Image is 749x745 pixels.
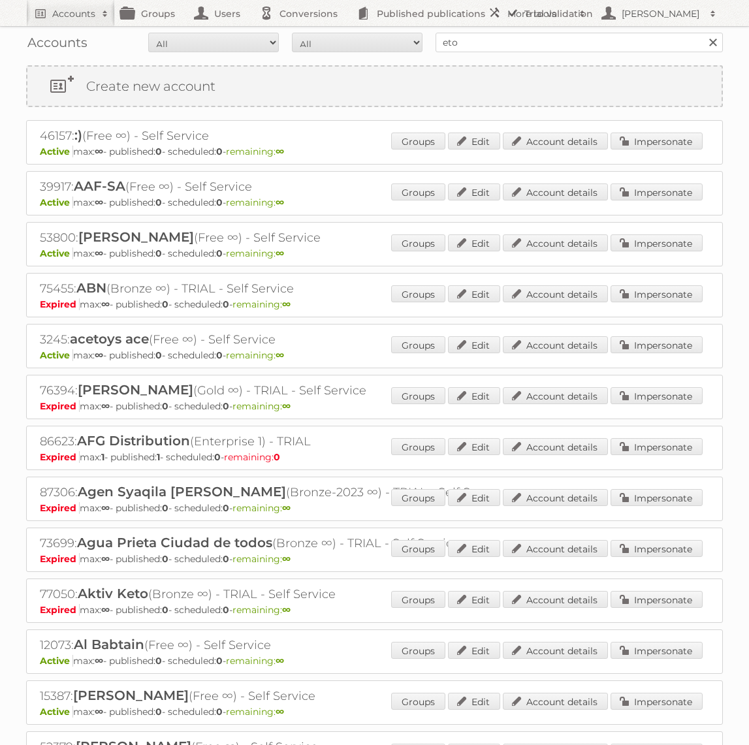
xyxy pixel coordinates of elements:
[155,349,162,361] strong: 0
[40,331,497,348] h2: 3245: (Free ∞) - Self Service
[95,349,103,361] strong: ∞
[40,706,709,718] p: max: - published: - scheduled: -
[391,591,445,608] a: Groups
[503,183,608,200] a: Account details
[155,655,162,667] strong: 0
[162,502,168,514] strong: 0
[223,502,229,514] strong: 0
[70,331,149,347] span: acetoys ace
[611,489,703,506] a: Impersonate
[162,604,168,616] strong: 0
[226,197,284,208] span: remaining:
[448,133,500,150] a: Edit
[282,604,291,616] strong: ∞
[232,604,291,616] span: remaining:
[101,553,110,565] strong: ∞
[40,688,497,705] h2: 15387: (Free ∞) - Self Service
[40,146,709,157] p: max: - published: - scheduled: -
[40,400,709,412] p: max: - published: - scheduled: -
[503,540,608,557] a: Account details
[448,234,500,251] a: Edit
[40,298,80,310] span: Expired
[95,197,103,208] strong: ∞
[611,133,703,150] a: Impersonate
[40,553,80,565] span: Expired
[391,540,445,557] a: Groups
[40,586,497,603] h2: 77050: (Bronze ∞) - TRIAL - Self Service
[101,298,110,310] strong: ∞
[40,502,80,514] span: Expired
[76,280,106,296] span: ABN
[276,146,284,157] strong: ∞
[282,553,291,565] strong: ∞
[503,133,608,150] a: Account details
[224,451,280,463] span: remaining:
[95,706,103,718] strong: ∞
[391,387,445,404] a: Groups
[40,604,80,616] span: Expired
[40,178,497,195] h2: 39917: (Free ∞) - Self Service
[52,7,95,20] h2: Accounts
[391,234,445,251] a: Groups
[226,146,284,157] span: remaining:
[40,433,497,450] h2: 86623: (Enterprise 1) - TRIAL
[40,349,73,361] span: Active
[282,298,291,310] strong: ∞
[155,197,162,208] strong: 0
[391,133,445,150] a: Groups
[448,183,500,200] a: Edit
[611,540,703,557] a: Impersonate
[101,604,110,616] strong: ∞
[226,655,284,667] span: remaining:
[503,387,608,404] a: Account details
[223,553,229,565] strong: 0
[40,127,497,144] h2: 46157: (Free ∞) - Self Service
[216,655,223,667] strong: 0
[448,438,500,455] a: Edit
[503,591,608,608] a: Account details
[448,336,500,353] a: Edit
[216,349,223,361] strong: 0
[78,484,286,499] span: Agen Syaqila [PERSON_NAME]
[448,387,500,404] a: Edit
[157,451,160,463] strong: 1
[503,438,608,455] a: Account details
[214,451,221,463] strong: 0
[274,451,280,463] strong: 0
[282,400,291,412] strong: ∞
[226,247,284,259] span: remaining:
[232,502,291,514] span: remaining:
[40,247,73,259] span: Active
[611,438,703,455] a: Impersonate
[448,489,500,506] a: Edit
[232,553,291,565] span: remaining:
[101,451,104,463] strong: 1
[503,693,608,710] a: Account details
[507,7,573,20] h2: More tools
[611,693,703,710] a: Impersonate
[74,127,82,143] span: :)
[95,247,103,259] strong: ∞
[40,197,709,208] p: max: - published: - scheduled: -
[77,535,272,550] span: Agua Prieta Ciudad de todos
[611,336,703,353] a: Impersonate
[503,285,608,302] a: Account details
[391,693,445,710] a: Groups
[78,586,148,601] span: Aktiv Keto
[40,298,709,310] p: max: - published: - scheduled: -
[216,247,223,259] strong: 0
[611,591,703,608] a: Impersonate
[223,298,229,310] strong: 0
[162,400,168,412] strong: 0
[40,502,709,514] p: max: - published: - scheduled: -
[611,387,703,404] a: Impersonate
[155,146,162,157] strong: 0
[73,688,189,703] span: [PERSON_NAME]
[503,234,608,251] a: Account details
[232,298,291,310] span: remaining:
[40,400,80,412] span: Expired
[391,642,445,659] a: Groups
[40,349,709,361] p: max: - published: - scheduled: -
[40,247,709,259] p: max: - published: - scheduled: -
[448,285,500,302] a: Edit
